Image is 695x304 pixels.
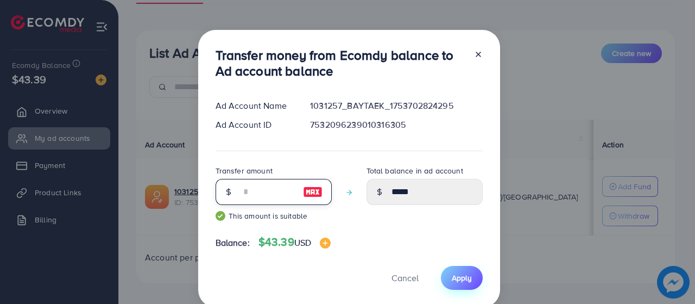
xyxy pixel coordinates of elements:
span: Balance: [216,237,250,249]
label: Transfer amount [216,165,273,176]
img: image [320,238,331,249]
img: guide [216,211,225,221]
h3: Transfer money from Ecomdy balance to Ad account balance [216,47,465,79]
button: Apply [441,266,483,289]
button: Cancel [378,266,432,289]
span: USD [294,237,311,249]
span: Cancel [391,272,419,284]
img: image [303,185,323,198]
div: Ad Account ID [207,119,302,131]
label: Total balance in ad account [367,165,463,176]
span: Apply [452,272,472,283]
div: 7532096239010316305 [301,119,491,131]
div: 1031257_BAYTAEK_1753702824295 [301,100,491,112]
small: This amount is suitable [216,210,332,221]
div: Ad Account Name [207,100,302,112]
h4: $43.39 [258,235,331,249]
